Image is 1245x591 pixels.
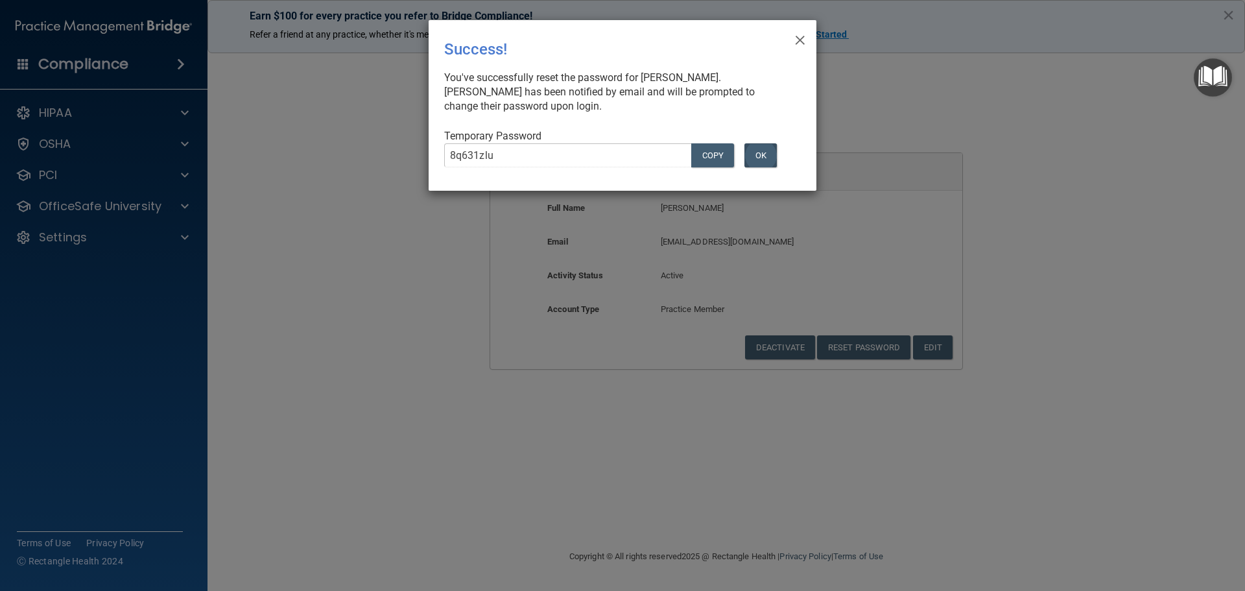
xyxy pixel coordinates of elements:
[444,71,790,114] div: You've successfully reset the password for [PERSON_NAME]. [PERSON_NAME] has been notified by emai...
[444,30,748,68] div: Success!
[444,130,541,142] span: Temporary Password
[1194,58,1232,97] button: Open Resource Center
[744,143,777,167] button: OK
[794,25,806,51] span: ×
[691,143,734,167] button: COPY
